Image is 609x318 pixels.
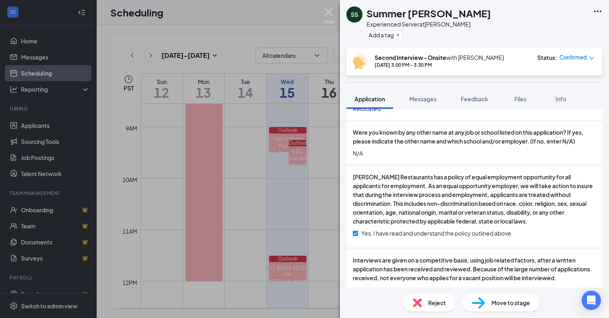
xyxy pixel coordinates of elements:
span: Yes. I have read and understand the policy outlined above. [361,229,513,238]
h1: Summer [PERSON_NAME] [367,6,491,20]
b: Second Interview - Onsite [375,54,446,61]
span: Feedback [461,95,488,103]
span: Yes. I have read and understand the policy outlined above. [361,285,513,294]
span: down [589,55,594,61]
span: Confirmed [559,53,587,62]
span: [PERSON_NAME] Restaurants has a policy of equal employment opportunity for all applicants for emp... [353,172,596,226]
svg: Plus [396,33,400,37]
span: Interviews are given on a competitive basis, using job related factors, after a written applicati... [353,256,596,282]
div: SS [351,10,358,18]
span: Messages [409,95,437,103]
span: Were you known by any other name at any job or school listed on this application? If yes, please ... [353,128,596,146]
span: Info [555,95,566,103]
div: Open Intercom Messenger [582,291,601,310]
div: Status : [537,53,557,62]
svg: Ellipses [593,6,603,16]
button: PlusAdd a tag [367,31,402,39]
span: Relocated [353,104,596,113]
span: Reject [428,298,446,307]
div: [DATE] 3:00 PM - 3:30 PM [375,62,504,68]
span: Application [354,95,385,103]
span: Move to stage [491,298,530,307]
div: Experienced Server at [PERSON_NAME] [367,20,491,28]
div: with [PERSON_NAME] [375,53,504,62]
span: N/A [353,149,596,158]
span: Files [514,95,526,103]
